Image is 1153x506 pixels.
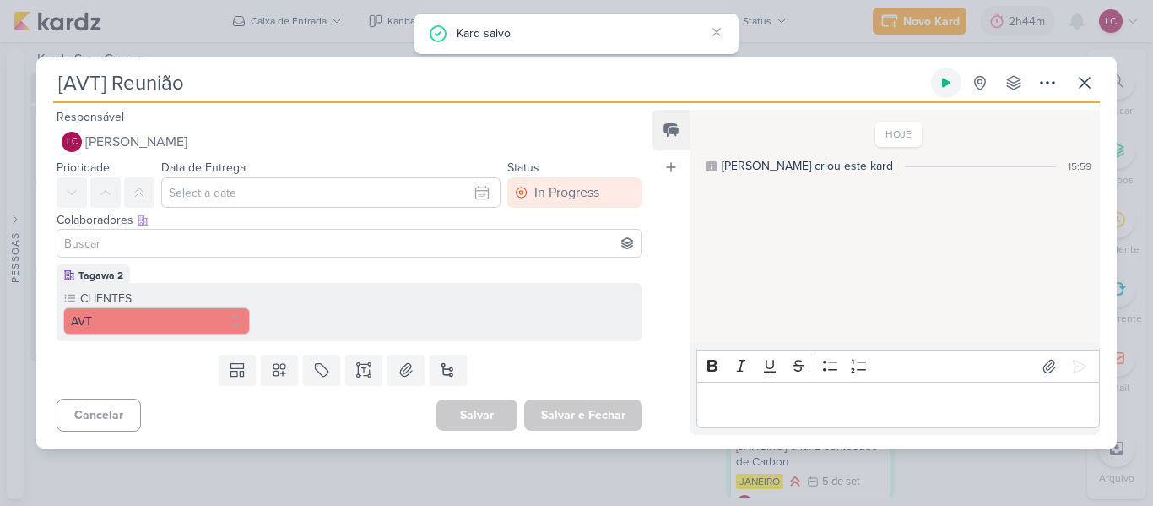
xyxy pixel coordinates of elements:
[722,157,893,175] div: [PERSON_NAME] criou este kard
[161,161,246,175] label: Data de Entrega
[696,382,1100,428] div: Editor editing area: main
[939,76,953,90] div: Ligar relógio
[61,233,638,253] input: Buscar
[57,399,141,432] button: Cancelar
[78,290,250,307] label: CLIENTES
[62,132,82,152] div: Laís Costa
[1068,159,1091,174] div: 15:59
[63,307,250,335] button: AVT
[57,110,124,124] label: Responsável
[57,211,642,229] div: Colaboradores
[85,132,187,152] span: [PERSON_NAME]
[696,350,1100,383] div: Editor toolbar
[457,24,705,42] div: Kard salvo
[534,182,599,203] div: In Progress
[53,68,928,98] input: Kard Sem Título
[507,161,539,175] label: Status
[507,177,642,208] button: In Progress
[57,127,642,157] button: LC [PERSON_NAME]
[161,177,501,208] input: Select a date
[57,161,110,175] label: Prioridade
[78,268,123,283] div: Tagawa 2
[67,138,78,147] p: LC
